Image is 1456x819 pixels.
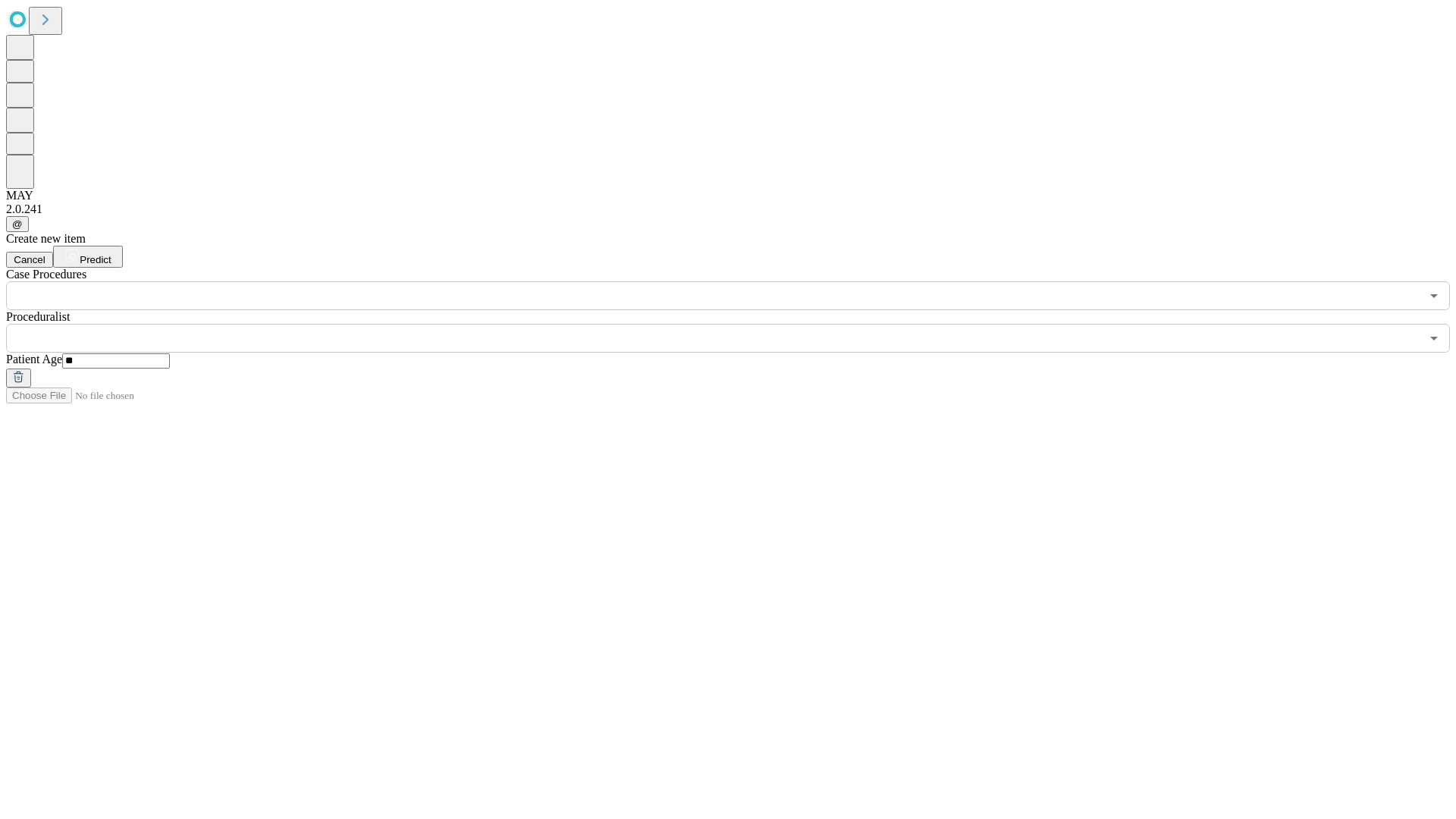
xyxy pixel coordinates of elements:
button: @ [6,216,29,232]
button: Cancel [6,252,53,268]
span: Patient Age [6,353,62,366]
div: 2.0.241 [6,202,1450,216]
span: Create new item [6,232,86,245]
span: Proceduralist [6,310,70,323]
span: Predict [80,254,111,265]
button: Open [1423,285,1445,306]
div: MAY [6,189,1450,202]
button: Predict [53,246,123,268]
span: @ [12,218,23,230]
span: Scheduled Procedure [6,268,86,281]
button: Open [1423,328,1445,349]
span: Cancel [14,254,45,265]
